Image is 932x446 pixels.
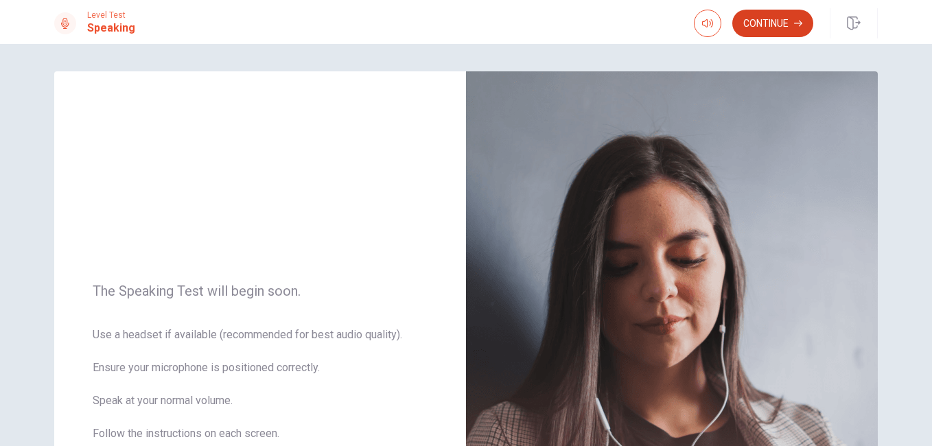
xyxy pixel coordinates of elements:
span: The Speaking Test will begin soon. [93,283,428,299]
button: Continue [732,10,813,37]
h1: Speaking [87,20,135,36]
span: Level Test [87,10,135,20]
